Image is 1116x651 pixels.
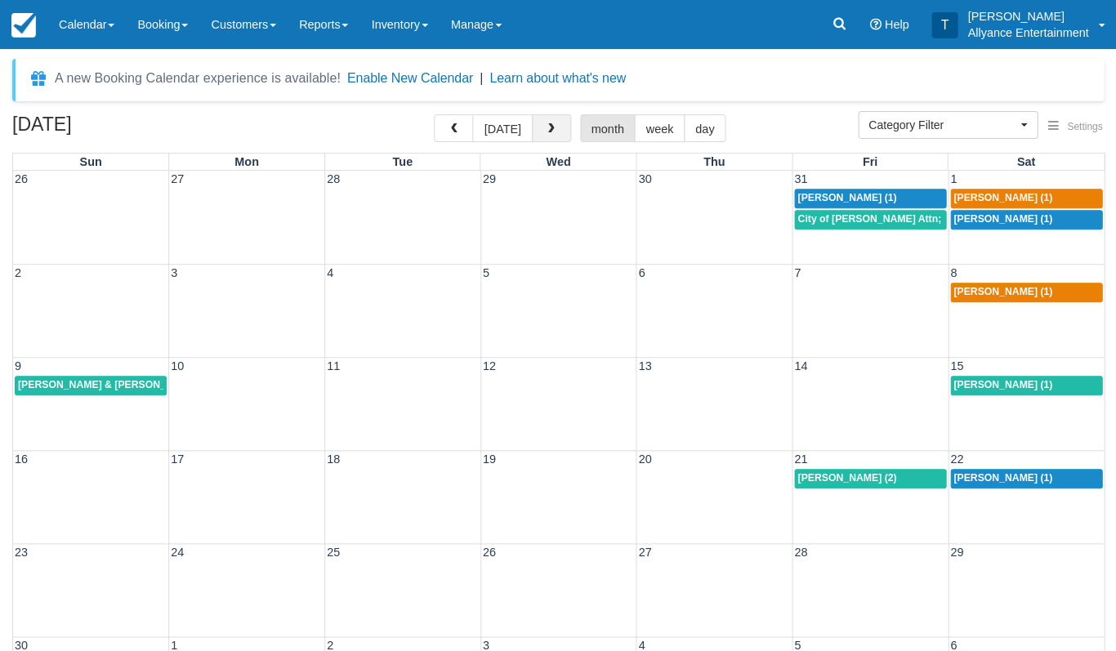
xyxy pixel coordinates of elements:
span: 1 [949,172,958,185]
span: 27 [636,546,653,559]
button: Category Filter [858,111,1038,139]
a: Learn about what's new [489,71,626,85]
span: [PERSON_NAME] (1) [953,213,1052,225]
button: month [580,114,636,142]
a: [PERSON_NAME] (1) [950,469,1102,488]
button: day [684,114,725,142]
span: 31 [792,172,809,185]
a: [PERSON_NAME] (1) [950,376,1102,395]
span: 26 [13,172,29,185]
span: 16 [13,453,29,466]
span: Wed [546,155,570,168]
span: 26 [481,546,498,559]
div: A new Booking Calendar experience is available! [55,69,341,88]
span: 12 [481,359,498,372]
span: 7 [792,266,802,279]
i: Help [869,19,881,30]
span: 27 [169,172,185,185]
span: 17 [169,453,185,466]
span: Category Filter [868,117,1016,133]
span: 18 [325,453,341,466]
span: 22 [949,453,965,466]
p: [PERSON_NAME] [967,8,1088,25]
span: City of [PERSON_NAME] Attn; America [PERSON_NAME] (1) [797,213,1084,225]
span: Thu [703,155,725,168]
span: Sat [1016,155,1034,168]
span: [PERSON_NAME] (2) [797,472,896,484]
span: 23 [13,546,29,559]
span: 29 [949,546,965,559]
span: 15 [949,359,965,372]
span: 28 [325,172,341,185]
span: 2 [13,266,23,279]
span: 28 [792,546,809,559]
span: Tue [392,155,413,168]
h2: [DATE] [12,114,219,145]
span: [PERSON_NAME] (1) [953,192,1052,203]
button: week [634,114,685,142]
span: 11 [325,359,341,372]
span: [PERSON_NAME] (1) [953,286,1052,297]
button: Settings [1038,115,1112,139]
span: 10 [169,359,185,372]
span: [PERSON_NAME] & [PERSON_NAME] (1) [18,379,213,390]
span: 25 [325,546,341,559]
span: 19 [481,453,498,466]
span: 3 [169,266,179,279]
a: [PERSON_NAME] (1) [794,189,946,208]
button: [DATE] [472,114,532,142]
span: | [480,71,483,85]
span: 13 [636,359,653,372]
span: 8 [949,266,958,279]
a: [PERSON_NAME] & [PERSON_NAME] (1) [15,376,167,395]
span: Fri [862,155,877,168]
span: 6 [636,266,646,279]
span: 24 [169,546,185,559]
span: [PERSON_NAME] (1) [953,472,1052,484]
span: Sun [79,155,101,168]
img: checkfront-main-nav-mini-logo.png [11,13,36,38]
p: Allyance Entertainment [967,25,1088,41]
span: 5 [481,266,491,279]
span: 4 [325,266,335,279]
span: [PERSON_NAME] (1) [953,379,1052,390]
span: 20 [636,453,653,466]
span: Settings [1067,121,1102,132]
a: [PERSON_NAME] (1) [950,189,1102,208]
span: 9 [13,359,23,372]
span: Mon [234,155,259,168]
span: [PERSON_NAME] (1) [797,192,896,203]
a: [PERSON_NAME] (1) [950,283,1102,302]
div: T [931,12,958,38]
span: 21 [792,453,809,466]
span: 29 [481,172,498,185]
span: 14 [792,359,809,372]
span: 30 [636,172,653,185]
span: Help [884,18,908,31]
a: [PERSON_NAME] (1) [950,210,1102,230]
button: Enable New Calendar [347,70,473,87]
a: [PERSON_NAME] (2) [794,469,946,488]
a: City of [PERSON_NAME] Attn; America [PERSON_NAME] (1) [794,210,946,230]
